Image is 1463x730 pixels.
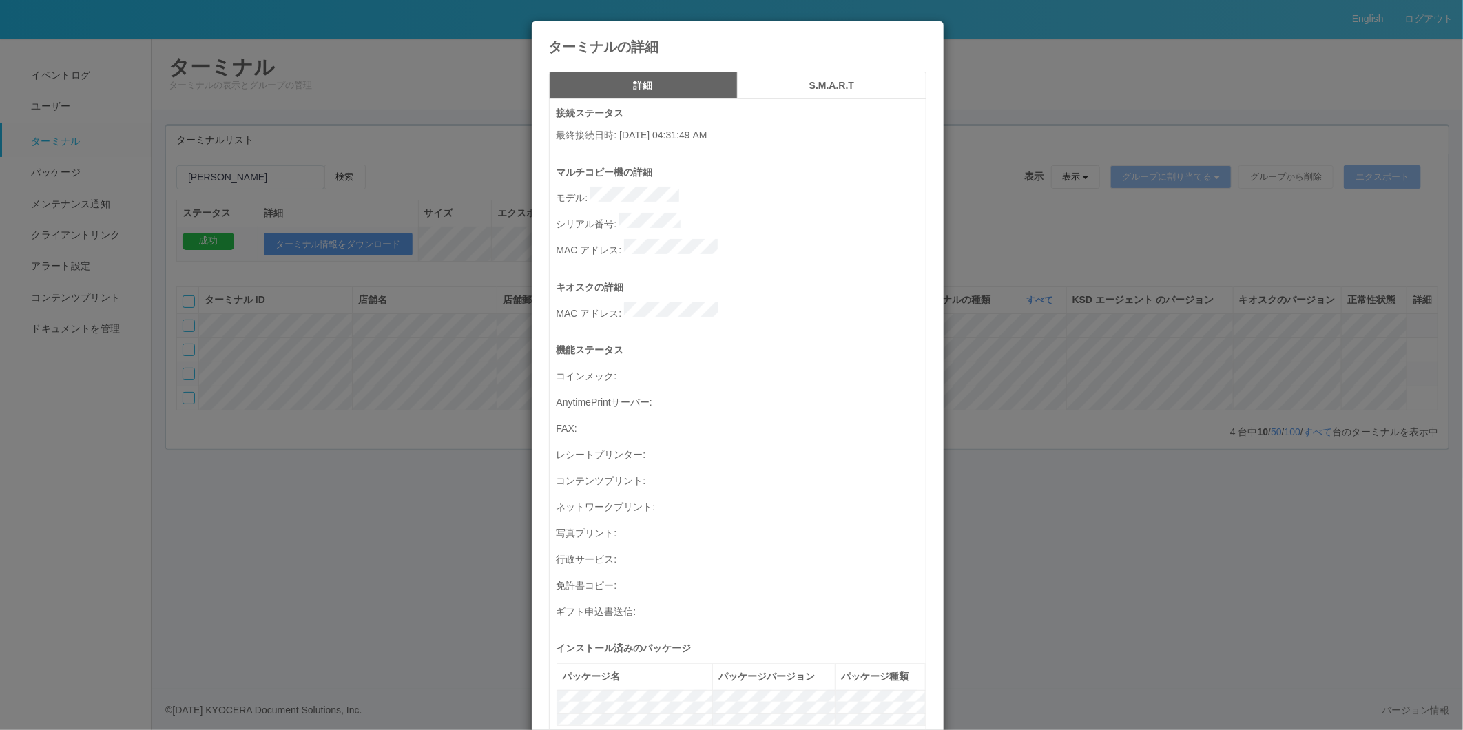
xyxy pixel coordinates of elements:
p: 写真プリント : [557,522,926,541]
p: 最終接続日時 : [DATE] 04:31:49 AM [557,128,926,143]
p: コインメック : [557,365,926,384]
p: モデル : [557,187,926,206]
p: 免許書コピー : [557,574,926,594]
p: MAC アドレス : [557,239,926,258]
p: 機能ステータス [557,343,926,357]
div: パッケージバージョン [718,669,829,684]
button: S.M.A.R.T [738,72,926,99]
p: レシートプリンター : [557,444,926,463]
p: キオスクの詳細 [557,280,926,295]
p: 接続ステータス [557,106,926,121]
p: FAX : [557,417,926,437]
h5: S.M.A.R.T [743,81,922,91]
p: マルチコピー機の詳細 [557,165,926,180]
p: AnytimePrintサーバー : [557,391,926,410]
h4: ターミナルの詳細 [549,39,926,54]
p: ギフト申込書送信 : [557,601,926,620]
button: 詳細 [549,72,738,99]
div: パッケージ種類 [841,669,919,684]
p: 行政サービス : [557,548,926,567]
div: パッケージ名 [563,669,707,684]
p: シリアル番号 : [557,213,926,232]
p: MAC アドレス : [557,302,926,322]
p: ネットワークプリント : [557,496,926,515]
p: コンテンツプリント : [557,470,926,489]
h5: 詳細 [554,81,733,91]
p: インストール済みのパッケージ [557,641,926,656]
